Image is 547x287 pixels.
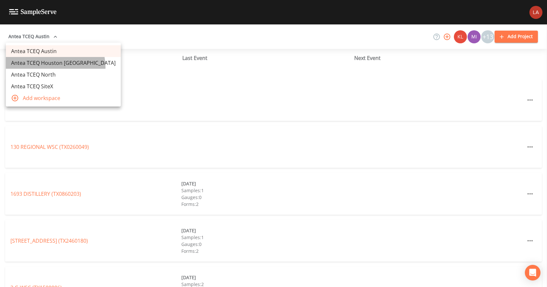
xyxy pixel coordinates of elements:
[525,265,540,280] div: Open Intercom Messenger
[6,69,121,80] a: Antea TCEQ North
[6,45,121,57] a: Antea TCEQ Austin
[6,80,121,92] a: Antea TCEQ SiteX
[23,94,116,102] span: Add workspace
[6,57,121,69] a: Antea TCEQ Houston [GEOGRAPHIC_DATA]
